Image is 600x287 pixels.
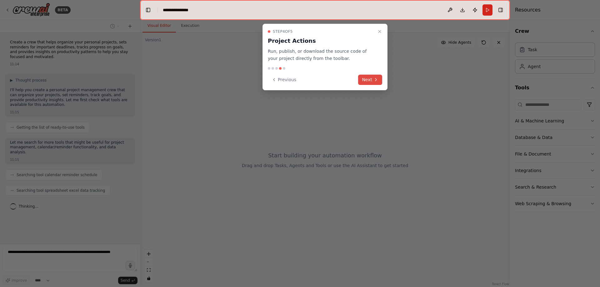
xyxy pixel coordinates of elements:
[376,28,383,35] button: Close walkthrough
[273,29,293,34] span: Step 4 of 5
[268,75,300,85] button: Previous
[358,75,382,85] button: Next
[268,37,375,45] h3: Project Actions
[268,48,375,62] p: Run, publish, or download the source code of your project directly from the toolbar.
[144,6,152,14] button: Hide left sidebar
